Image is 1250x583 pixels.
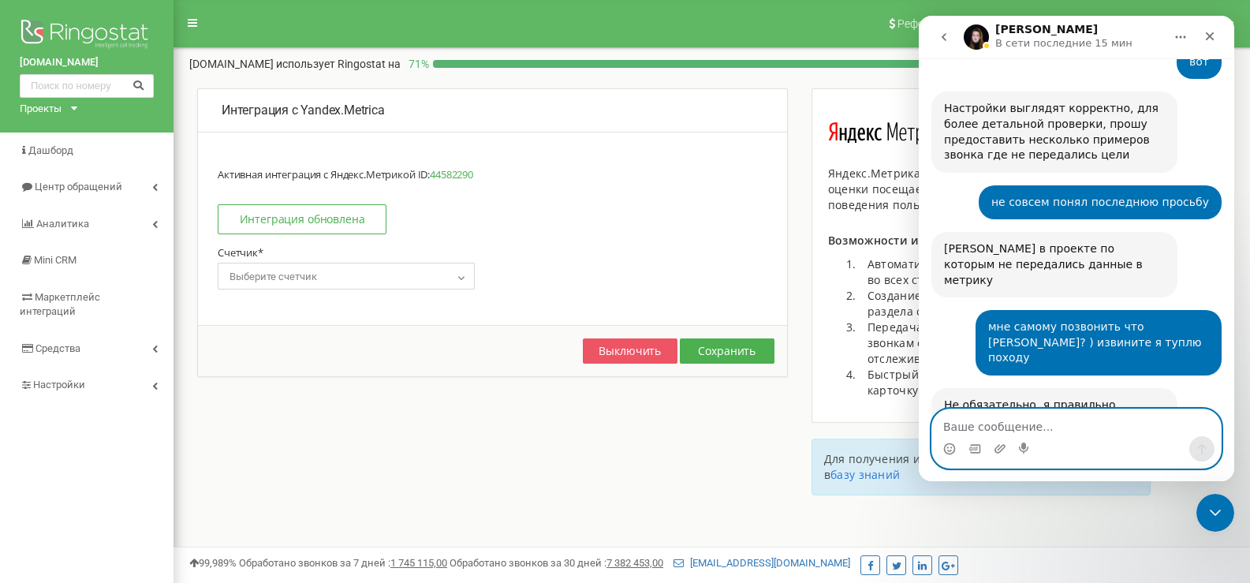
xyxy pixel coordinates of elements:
[28,144,73,156] span: Дашборд
[35,181,122,192] span: Центр обращений
[276,58,401,70] span: использует Ringostat на
[223,266,469,288] span: Выберите счетчик
[860,256,1134,288] li: Автоматическое создание цели Ringostatcalls во всех стандартных отчетах Яндекс.Метрики
[20,74,154,98] input: Поиск по номеру
[20,16,154,55] img: Ringostat logo
[36,218,89,230] span: Аналитика
[390,557,447,569] u: 1 745 115,00
[450,557,663,569] span: Обработано звонков за 30 дней :
[33,379,85,391] span: Настройки
[218,204,386,234] a: Интеграция обновлена
[897,17,1028,30] span: Реферальная программа
[218,168,767,196] p: 44582290
[239,557,447,569] span: Обработано звонков за 7 дней :
[189,56,401,72] p: [DOMAIN_NAME]
[674,557,850,569] a: [EMAIL_ADDRESS][DOMAIN_NAME]
[222,102,763,120] p: Интеграция с Yandex.Metrica
[830,467,900,482] a: базу знаний
[919,16,1234,481] iframe: Intercom live chat
[828,166,1134,213] div: Яндекс.Метрика — сервис, предназначенный для оценки посещаемости веб-сайтов, и анализа поведения ...
[218,167,430,181] span: Активная интеграция с Яндекс.Метрикой ID:
[828,233,1134,249] p: Возможности интеграции:
[680,338,774,364] button: Сохранить
[20,55,154,70] a: [DOMAIN_NAME]
[189,557,237,569] span: 99,989%
[828,121,952,146] img: image
[35,342,80,354] span: Средства
[606,557,663,569] u: 7 382 453,00
[20,102,62,117] div: Проекты
[218,246,263,259] label: Счетчик*
[1196,494,1234,532] iframe: Intercom live chat
[218,263,475,290] span: Выберите счетчик
[20,291,100,318] span: Маркетплейс интеграций
[34,254,76,266] span: Mini CRM
[860,288,1134,320] li: Создание в Яндекс.Метрике дополнительного раздела с отчетами “Звонки”
[860,367,1134,398] li: Быстрый переход с Яндекс.Метрики в карточку звонка [PERSON_NAME]
[583,338,677,364] button: Выключить
[860,320,1134,367] li: Передача в Яндекс.Метрику данных по звонкам с динамически и статически отслеживаемых источников
[401,56,433,72] p: 71 %
[824,451,1138,483] p: Для получения инструкции по интеграции перейдите в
